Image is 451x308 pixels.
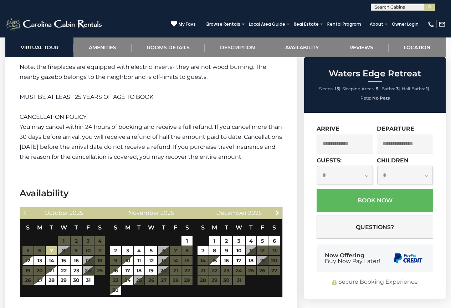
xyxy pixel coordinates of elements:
[221,236,232,246] a: 2
[198,246,209,256] a: 7
[145,256,157,265] a: 12
[5,37,73,57] a: Virtual Tour
[324,19,365,29] a: Rental Program
[46,276,57,285] a: 28
[325,258,380,264] span: Buy Now Pay Later!
[209,246,220,256] a: 8
[209,236,220,246] a: 1
[212,224,217,231] span: Monday
[272,224,276,231] span: Saturday
[381,86,395,91] span: Baths:
[360,95,371,101] span: Pets:
[396,86,399,91] strong: 3
[261,224,264,231] span: Friday
[221,246,232,256] a: 9
[122,276,133,285] a: 24
[160,209,174,216] span: 2025
[37,224,42,231] span: Monday
[22,256,33,265] a: 12
[221,256,232,265] a: 16
[388,19,422,29] a: Owner Login
[122,266,133,275] a: 17
[145,246,157,256] a: 5
[114,224,117,231] span: Sunday
[246,236,256,246] a: 4
[317,189,433,212] button: Book Now
[273,208,282,217] a: Next
[205,37,270,57] a: Description
[325,253,380,264] div: Now Offering
[46,256,57,265] a: 14
[71,256,82,265] a: 16
[132,37,205,57] a: Rooms Details
[233,236,245,246] a: 3
[50,224,53,231] span: Tuesday
[335,86,339,91] strong: 15
[181,236,192,246] a: 1
[86,224,90,231] span: Friday
[249,224,253,231] span: Thursday
[98,224,102,231] span: Saturday
[20,187,283,200] h3: Availability
[233,256,245,265] a: 17
[26,224,30,231] span: Sunday
[71,266,82,275] a: 23
[402,84,429,94] li: |
[171,20,196,28] a: My Favs
[122,256,133,265] a: 10
[319,84,340,94] li: |
[71,276,82,285] a: 30
[46,246,57,256] a: 7
[5,17,104,31] img: White-1-2.png
[162,224,165,231] span: Thursday
[134,246,144,256] a: 4
[20,123,282,160] span: You may cancel within 24 hours of booking and receive a full refund. If you cancel more than 30 d...
[270,37,334,57] a: Availability
[58,276,70,285] a: 29
[73,37,131,57] a: Amenities
[61,224,67,231] span: Wednesday
[319,86,334,91] span: Sleeps:
[45,209,68,216] span: October
[236,224,242,231] span: Wednesday
[246,256,256,265] a: 18
[34,256,46,265] a: 13
[275,210,280,216] span: Next
[317,125,339,132] label: Arrive
[209,256,220,265] a: 15
[34,276,46,285] a: 27
[58,266,70,275] a: 22
[179,21,196,27] span: My Favs
[389,37,446,57] a: Location
[381,84,400,94] li: |
[233,246,245,256] a: 10
[366,19,387,29] a: About
[122,246,133,256] a: 3
[402,86,425,91] span: Half Baths:
[185,224,189,231] span: Saturday
[439,21,446,28] img: mail-regular-white.png
[257,236,268,246] a: 5
[75,224,78,231] span: Thursday
[248,209,262,216] span: 2025
[110,286,122,295] a: 30
[46,266,57,275] a: 21
[317,278,433,286] div: Secure Booking Experience
[174,224,177,231] span: Friday
[145,266,157,275] a: 19
[342,84,380,94] li: |
[317,157,342,164] label: Guests:
[110,246,122,256] a: 2
[20,94,153,100] span: MUST BE AT LEAST 25 YEARS OF AGE TO BOOK
[372,95,390,101] strong: No Pets
[70,209,83,216] span: 2025
[426,86,428,91] strong: 1
[342,86,375,91] span: Sleeping Areas:
[148,224,154,231] span: Wednesday
[110,266,122,275] a: 16
[128,209,159,216] span: November
[58,256,70,265] a: 15
[201,224,205,231] span: Sunday
[83,276,94,285] a: 31
[203,19,244,29] a: Browse Rentals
